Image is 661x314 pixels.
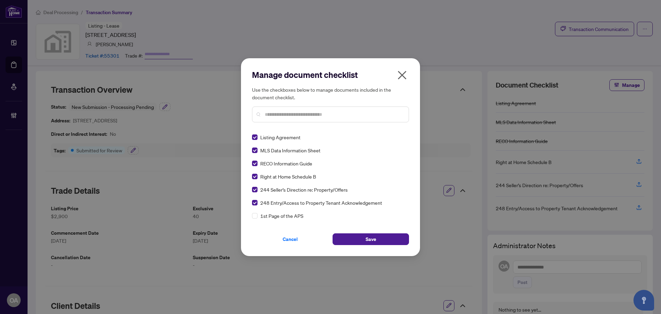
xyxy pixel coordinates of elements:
span: 248 Entry/Access to Property Tenant Acknowledgement [260,199,382,206]
span: RECO Information Guide [260,160,312,167]
button: Open asap [633,290,654,311]
span: Cancel [283,234,298,245]
span: Right at Home Schedule B [260,173,316,180]
button: Save [333,233,409,245]
h5: Use the checkboxes below to manage documents included in the document checklist. [252,86,409,101]
span: MLS Data Information Sheet [260,146,321,154]
h2: Manage document checklist [252,69,409,80]
span: Save [366,234,376,245]
span: 1st Page of the APS [260,212,303,220]
span: close [397,70,408,81]
button: Cancel [252,233,328,245]
span: 244 Seller’s Direction re: Property/Offers [260,186,348,193]
span: Listing Agreement [260,133,301,141]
